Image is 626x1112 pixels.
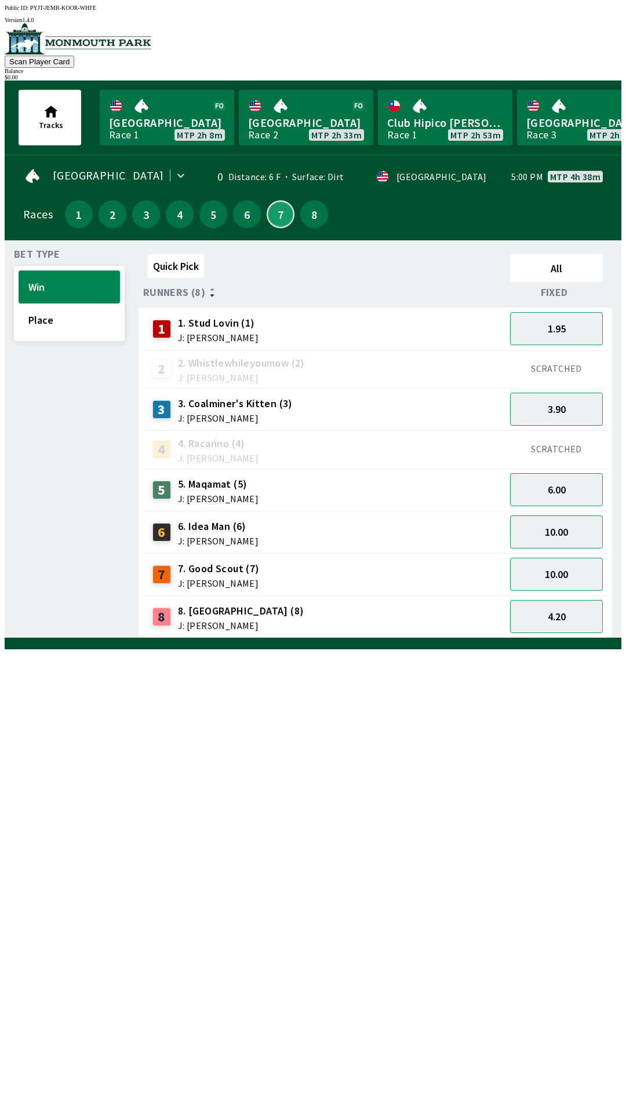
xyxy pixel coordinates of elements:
[178,396,293,411] span: 3. Coalminer's Kitten (3)
[143,287,505,298] div: Runners (8)
[100,90,234,145] a: [GEOGRAPHIC_DATA]Race 1MTP 2h 8m
[152,565,171,584] div: 7
[541,288,568,297] span: Fixed
[135,210,157,218] span: 3
[5,5,621,11] div: Public ID:
[14,250,60,259] span: Bet Type
[387,115,503,130] span: Club Hipico [PERSON_NAME]
[511,172,543,181] span: 5:00 PM
[303,210,325,218] span: 8
[526,130,556,140] div: Race 3
[143,288,205,297] span: Runners (8)
[28,313,110,327] span: Place
[510,600,603,633] button: 4.20
[178,603,304,619] span: 8. [GEOGRAPHIC_DATA] (8)
[19,303,120,336] button: Place
[99,200,126,228] button: 2
[53,171,164,180] span: [GEOGRAPHIC_DATA]
[152,360,171,378] div: 2
[510,558,603,591] button: 10.00
[152,481,171,499] div: 5
[178,436,259,451] span: 4. Racarino (4)
[387,130,417,140] div: Race 1
[228,171,281,182] span: Distance: 6 F
[510,363,603,374] div: SCRATCHED
[550,172,600,181] span: MTP 4h 38m
[267,200,294,228] button: 7
[177,130,223,140] span: MTP 2h 8m
[202,210,224,218] span: 5
[109,130,139,140] div: Race 1
[178,453,259,463] span: J: [PERSON_NAME]
[548,610,566,623] span: 4.20
[23,210,53,219] div: Races
[545,568,568,581] span: 10.00
[5,23,151,54] img: venue logo
[152,523,171,542] div: 6
[178,316,259,331] span: 1. Stud Lovin (1)
[152,400,171,419] div: 3
[548,483,566,496] span: 6.00
[515,262,598,275] span: All
[281,171,344,182] span: Surface: Dirt
[205,172,224,181] div: 0
[178,621,304,630] span: J: [PERSON_NAME]
[101,210,123,218] span: 2
[545,525,568,539] span: 10.00
[19,270,120,303] button: Win
[169,210,191,218] span: 4
[152,440,171,459] div: 4
[178,494,259,503] span: J: [PERSON_NAME]
[152,608,171,626] div: 8
[510,312,603,345] button: 1.95
[199,200,227,228] button: 5
[132,200,160,228] button: 3
[30,5,96,11] span: PYJT-JEMR-KOOR-WHFE
[233,200,261,228] button: 6
[396,172,487,181] div: [GEOGRAPHIC_DATA]
[450,130,501,140] span: MTP 2h 53m
[311,130,362,140] span: MTP 2h 33m
[510,473,603,506] button: 6.00
[5,68,621,74] div: Balance
[5,56,74,68] button: Scan Player Card
[178,477,259,492] span: 5. Maqamat (5)
[378,90,512,145] a: Club Hipico [PERSON_NAME]Race 1MTP 2h 53m
[178,536,259,546] span: J: [PERSON_NAME]
[178,356,305,371] span: 2. Whistlewhileyoumow (2)
[5,74,621,81] div: $ 0.00
[548,322,566,335] span: 1.95
[19,90,81,145] button: Tracks
[39,120,63,130] span: Tracks
[300,200,328,228] button: 8
[510,515,603,548] button: 10.00
[248,130,278,140] div: Race 2
[510,393,603,426] button: 3.90
[148,254,204,278] button: Quick Pick
[178,333,259,342] span: J: [PERSON_NAME]
[178,579,260,588] span: J: [PERSON_NAME]
[178,373,305,382] span: J: [PERSON_NAME]
[505,287,607,298] div: Fixed
[109,115,225,130] span: [GEOGRAPHIC_DATA]
[153,259,199,273] span: Quick Pick
[548,403,566,416] span: 3.90
[68,210,90,218] span: 1
[178,414,293,423] span: J: [PERSON_NAME]
[510,254,603,282] button: All
[166,200,194,228] button: 4
[178,519,259,534] span: 6. Idea Man (6)
[152,320,171,338] div: 1
[236,210,258,218] span: 6
[28,280,110,294] span: Win
[65,200,93,228] button: 1
[178,561,260,576] span: 7. Good Scout (7)
[5,17,621,23] div: Version 1.4.0
[510,443,603,455] div: SCRATCHED
[248,115,364,130] span: [GEOGRAPHIC_DATA]
[239,90,373,145] a: [GEOGRAPHIC_DATA]Race 2MTP 2h 33m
